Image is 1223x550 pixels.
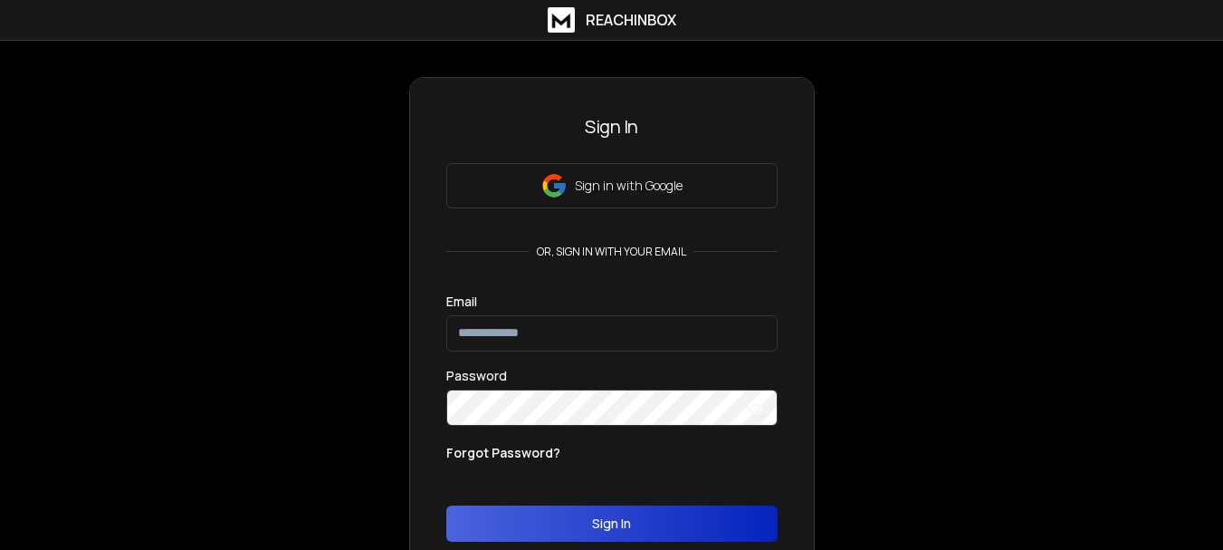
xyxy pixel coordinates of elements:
p: Sign in with Google [575,177,683,195]
h3: Sign In [446,114,778,140]
img: logo [548,7,575,33]
button: Sign in with Google [446,163,778,208]
button: Sign In [446,506,778,542]
h1: ReachInbox [586,9,676,31]
label: Password [446,370,507,382]
a: ReachInbox [548,7,676,33]
p: or, sign in with your email [530,245,693,259]
label: Email [446,295,477,308]
p: Forgot Password? [446,444,560,462]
